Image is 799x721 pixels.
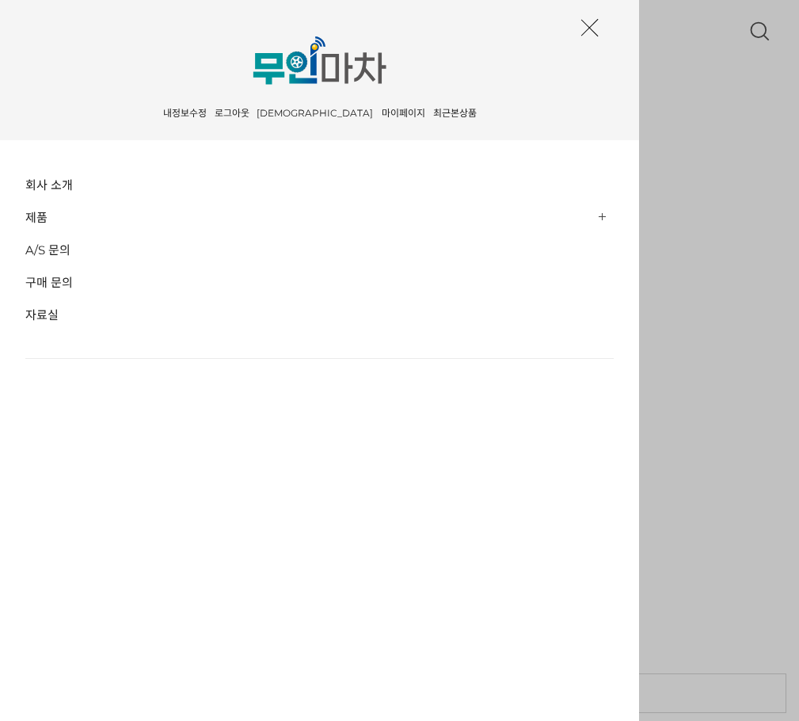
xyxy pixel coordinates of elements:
[429,109,481,122] a: 최근본상품
[25,172,614,196] a: 회사 소개
[25,204,614,229] a: 제품
[580,17,599,37] button: 닫기
[25,302,614,326] a: 자료실
[253,109,378,122] a: [DEMOGRAPHIC_DATA]
[25,269,614,294] a: 구매 문의
[378,109,429,122] a: 마이페이지
[590,204,614,228] a: 상품보기
[25,237,614,261] a: A/S 문의
[159,109,211,122] a: 내정보수정
[211,109,253,122] a: 로그아웃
